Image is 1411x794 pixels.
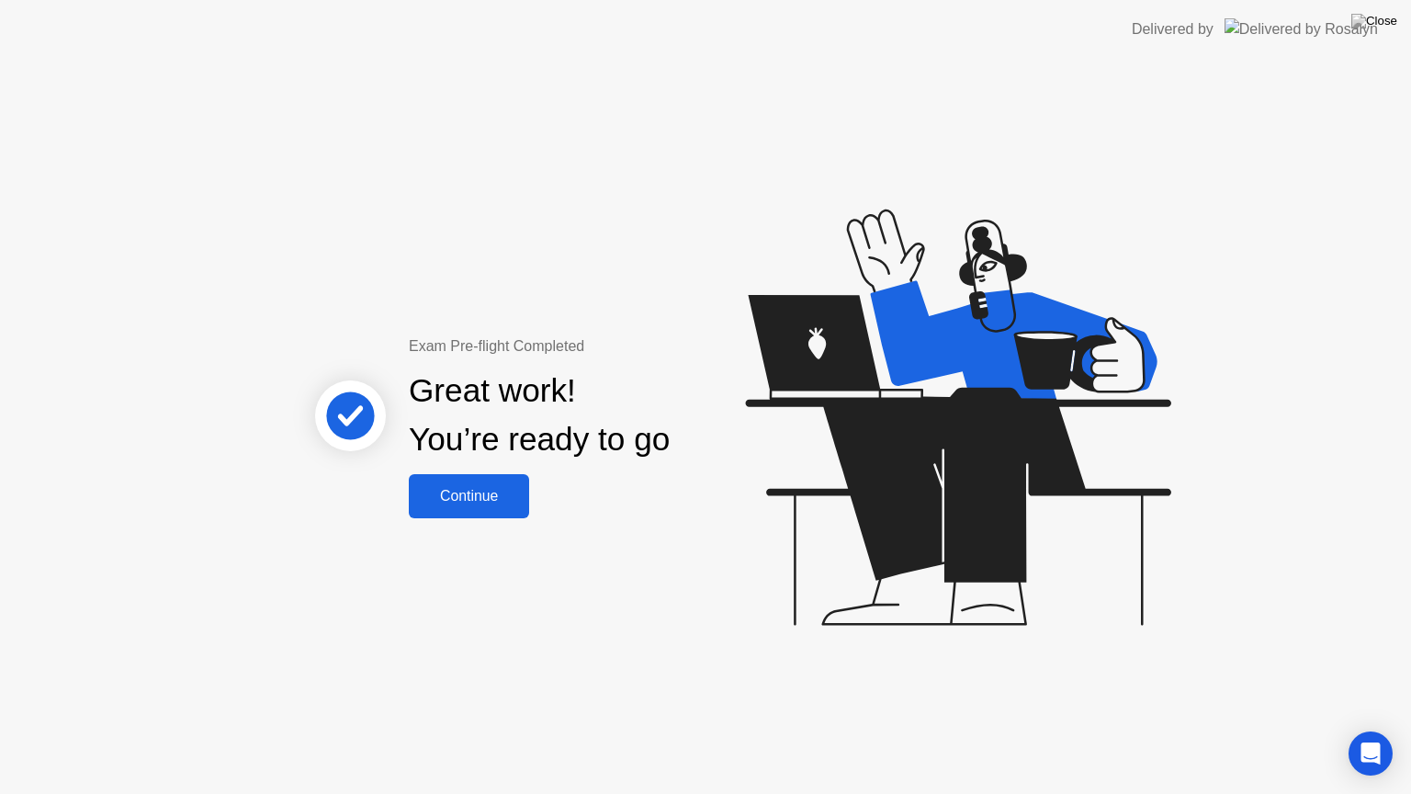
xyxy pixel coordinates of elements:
[1351,14,1397,28] img: Close
[409,335,788,357] div: Exam Pre-flight Completed
[1225,18,1378,40] img: Delivered by Rosalyn
[409,367,670,464] div: Great work! You’re ready to go
[409,474,529,518] button: Continue
[1132,18,1213,40] div: Delivered by
[414,488,524,505] div: Continue
[1349,732,1393,776] div: Open Intercom Messenger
